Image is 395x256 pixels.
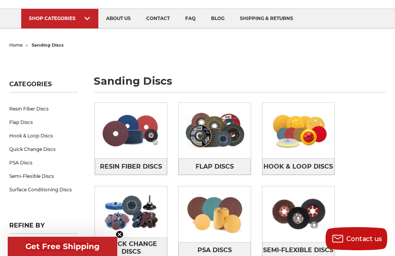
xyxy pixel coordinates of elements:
a: Flap Discs [179,158,251,175]
a: Semi-Flexible Discs [9,169,78,183]
h5: Categories [9,80,78,92]
a: faq [177,9,203,28]
span: Hook & Loop Discs [263,160,333,173]
a: Hook & Loop Discs [262,158,334,175]
span: Contact us [346,235,382,243]
img: PSA Discs [179,189,251,239]
a: home [9,42,23,48]
span: sanding discs [32,42,64,48]
button: Contact us [326,227,387,250]
a: shipping & returns [232,9,301,28]
a: Hook & Loop Discs [9,129,78,142]
a: Resin Fiber Discs [95,158,167,175]
span: Get Free Shipping [25,242,100,251]
a: Resin Fiber Discs [9,102,78,115]
a: PSA Discs [9,156,78,169]
img: Hook & Loop Discs [262,105,334,156]
a: contact [138,9,177,28]
div: SHOP CATEGORIES [29,15,91,21]
a: Flap Discs [9,115,78,129]
a: Quick Change Discs [9,142,78,156]
img: Quick Change Discs [95,186,167,237]
span: Resin Fiber Discs [100,160,162,173]
a: about us [98,9,138,28]
div: Get Free ShippingClose teaser [8,237,117,256]
span: Flap Discs [196,160,234,173]
h5: Refine by [9,222,78,234]
a: blog [203,9,232,28]
img: Flap Discs [179,105,251,156]
img: Semi-Flexible Discs [262,189,334,239]
a: Surface Conditioning Discs [9,183,78,196]
img: Resin Fiber Discs [95,105,167,156]
button: Close teaser [116,231,123,238]
h1: sanding discs [94,76,386,92]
